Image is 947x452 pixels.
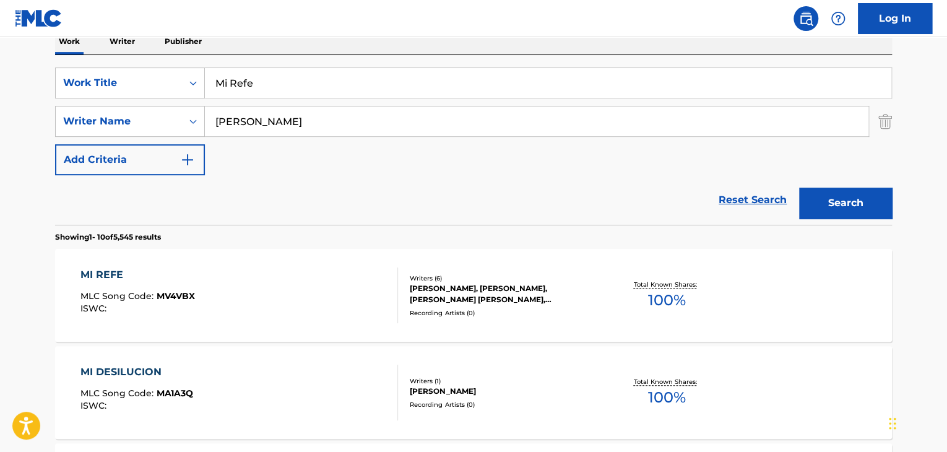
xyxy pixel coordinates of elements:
span: MA1A3Q [157,388,193,399]
p: Work [55,28,84,54]
span: MV4VBX [157,290,195,302]
div: Drag [889,405,896,442]
span: MLC Song Code : [80,388,157,399]
form: Search Form [55,67,892,225]
div: Writers ( 6 ) [410,274,597,283]
span: ISWC : [80,303,110,314]
img: search [798,11,813,26]
p: Publisher [161,28,205,54]
span: 100 % [647,289,685,311]
div: MI REFE [80,267,195,282]
a: Public Search [793,6,818,31]
div: Recording Artists ( 0 ) [410,308,597,318]
p: Total Known Shares: [633,280,699,289]
div: Help [826,6,850,31]
iframe: Chat Widget [885,393,947,452]
div: Writer Name [63,114,175,129]
div: [PERSON_NAME] [410,386,597,397]
div: [PERSON_NAME], [PERSON_NAME], [PERSON_NAME] [PERSON_NAME], [PERSON_NAME], [PERSON_NAME], [PERSON_... [410,283,597,305]
p: Total Known Shares: [633,377,699,386]
img: MLC Logo [15,9,63,27]
span: 100 % [647,386,685,409]
p: Showing 1 - 10 of 5,545 results [55,232,161,243]
a: MI REFEMLC Song Code:MV4VBXISWC:Writers (6)[PERSON_NAME], [PERSON_NAME], [PERSON_NAME] [PERSON_NA... [55,249,892,342]
button: Search [799,188,892,219]
div: Work Title [63,76,175,90]
button: Add Criteria [55,144,205,175]
span: MLC Song Code : [80,290,157,302]
div: Recording Artists ( 0 ) [410,400,597,409]
a: MI DESILUCIONMLC Song Code:MA1A3QISWC:Writers (1)[PERSON_NAME]Recording Artists (0)Total Known Sh... [55,346,892,439]
div: Writers ( 1 ) [410,376,597,386]
a: Log In [858,3,932,34]
img: help [831,11,845,26]
p: Writer [106,28,139,54]
img: Delete Criterion [878,106,892,137]
div: MI DESILUCION [80,365,193,380]
span: ISWC : [80,400,110,411]
a: Reset Search [712,186,793,214]
img: 9d2ae6d4665cec9f34b9.svg [180,152,195,167]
